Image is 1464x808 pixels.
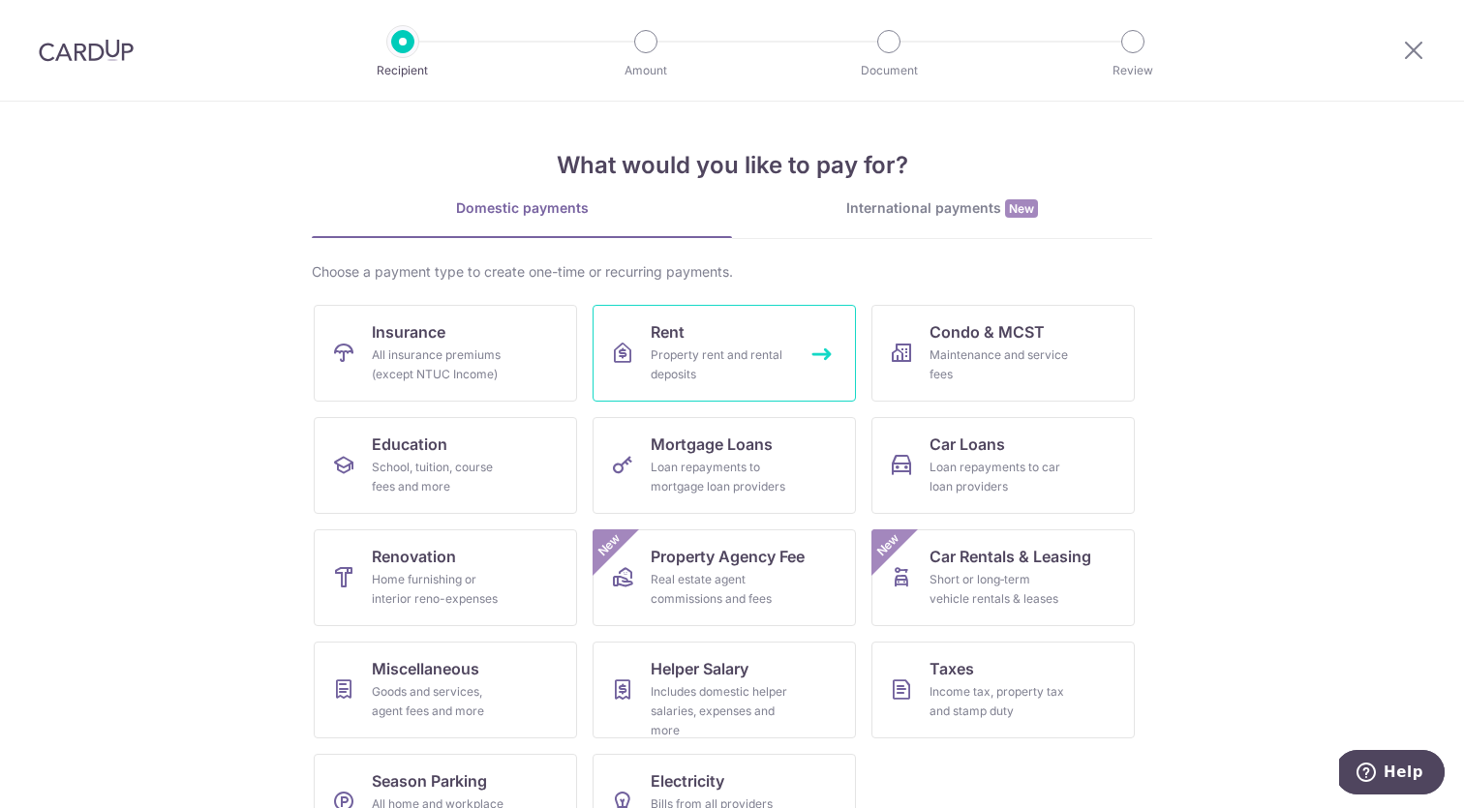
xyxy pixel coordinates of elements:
[930,458,1069,496] div: Loan repayments to car loan providers
[593,642,856,738] a: Helper SalaryIncludes domestic helper salaries, expenses and more
[651,570,790,609] div: Real estate agent commissions and fees
[372,769,487,793] span: Season Parking
[312,262,1152,282] div: Choose a payment type to create one-time or recurring payments.
[593,529,856,626] a: Property Agency FeeReal estate agent commissions and feesNew
[372,320,445,344] span: Insurance
[314,305,577,402] a: InsuranceAll insurance premiums (except NTUC Income)
[651,320,685,344] span: Rent
[1339,750,1445,798] iframe: Opens a widget where you can find more information
[372,682,511,721] div: Goods and services, agent fees and more
[871,305,1135,402] a: Condo & MCSTMaintenance and service fees
[871,529,1135,626] a: Car Rentals & LeasingShort or long‑term vehicle rentals & leasesNew
[312,198,732,218] div: Domestic payments
[372,458,511,496] div: School, tuition, course fees and more
[372,345,511,384] div: All insurance premiums (except NTUC Income)
[651,545,805,568] span: Property Agency Fee
[1005,199,1038,218] span: New
[651,433,773,456] span: Mortgage Loans
[871,417,1135,514] a: Car LoansLoan repayments to car loan providers
[871,642,1135,738] a: TaxesIncome tax, property tax and stamp duty
[651,769,724,793] span: Electricity
[651,657,748,680] span: Helper Salary
[651,458,790,496] div: Loan repayments to mortgage loan providers
[817,61,961,80] p: Document
[45,14,84,31] span: Help
[651,682,790,740] div: Includes domestic helper salaries, expenses and more
[574,61,717,80] p: Amount
[372,433,447,456] span: Education
[372,545,456,568] span: Renovation
[872,529,904,561] span: New
[1061,61,1205,80] p: Review
[314,642,577,738] a: MiscellaneousGoods and services, agent fees and more
[594,529,625,561] span: New
[732,198,1152,219] div: International payments
[312,148,1152,183] h4: What would you like to pay for?
[372,657,479,680] span: Miscellaneous
[930,345,1069,384] div: Maintenance and service fees
[593,305,856,402] a: RentProperty rent and rental deposits
[930,657,974,680] span: Taxes
[930,545,1091,568] span: Car Rentals & Leasing
[39,39,134,62] img: CardUp
[372,570,511,609] div: Home furnishing or interior reno-expenses
[314,529,577,626] a: RenovationHome furnishing or interior reno-expenses
[331,61,474,80] p: Recipient
[651,345,790,384] div: Property rent and rental deposits
[314,417,577,514] a: EducationSchool, tuition, course fees and more
[930,320,1045,344] span: Condo & MCST
[930,570,1069,609] div: Short or long‑term vehicle rentals & leases
[593,417,856,514] a: Mortgage LoansLoan repayments to mortgage loan providers
[930,682,1069,721] div: Income tax, property tax and stamp duty
[930,433,1005,456] span: Car Loans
